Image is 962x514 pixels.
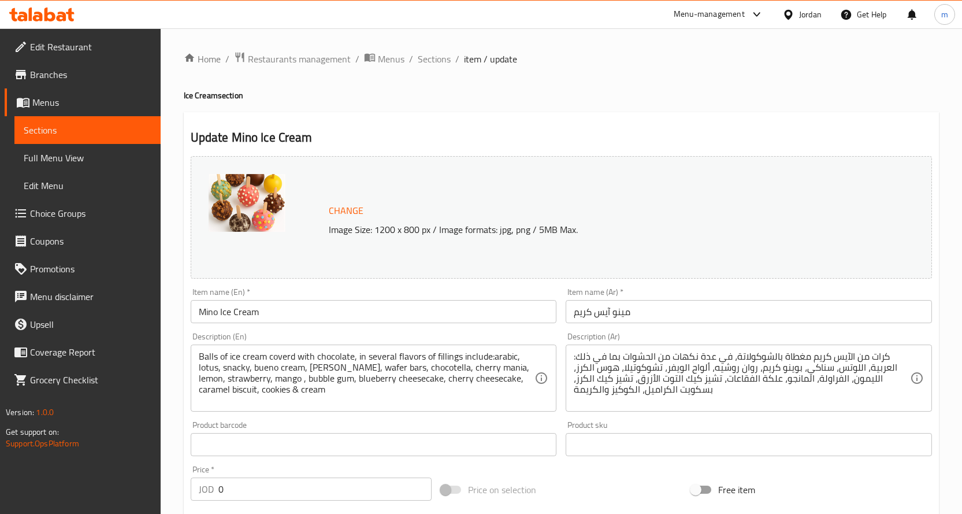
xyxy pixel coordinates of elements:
[329,202,363,219] span: Change
[184,90,939,101] h4: Ice Cream section
[324,223,853,236] p: Image Size: 1200 x 800 px / Image formats: jpg, png / 5MB Max.
[248,52,351,66] span: Restaurants management
[5,366,161,394] a: Grocery Checklist
[30,40,151,54] span: Edit Restaurant
[30,345,151,359] span: Coverage Report
[324,199,368,223] button: Change
[355,52,359,66] li: /
[191,129,932,146] h2: Update Mino Ice Cream
[468,483,536,497] span: Price on selection
[199,482,214,496] p: JOD
[199,351,535,406] textarea: Balls of ice cream coverd with chocolate, in several flavors of fillings include:arabic, lotus, s...
[455,52,459,66] li: /
[30,317,151,331] span: Upsell
[209,174,285,232] img: mmw_638937179530690053
[24,179,151,193] span: Edit Menu
[5,338,161,366] a: Coverage Report
[718,483,755,497] span: Free item
[24,151,151,165] span: Full Menu View
[5,61,161,88] a: Branches
[5,227,161,255] a: Coupons
[941,8,948,21] span: m
[36,405,54,420] span: 1.0.0
[364,51,404,66] a: Menus
[30,68,151,82] span: Branches
[30,290,151,304] span: Menu disclaimer
[566,300,932,323] input: Enter name Ar
[24,123,151,137] span: Sections
[574,351,910,406] textarea: كرات من الآيس كريم مغطاة بالشوكولاتة، في عدة نكهات من الحشوات بما في ذلك: العربية، اللوتس، سناكي،...
[378,52,404,66] span: Menus
[5,310,161,338] a: Upsell
[799,8,822,21] div: Jordan
[30,373,151,387] span: Grocery Checklist
[674,8,745,21] div: Menu-management
[5,33,161,61] a: Edit Restaurant
[5,283,161,310] a: Menu disclaimer
[566,433,932,456] input: Please enter product sku
[225,52,229,66] li: /
[6,424,59,439] span: Get support on:
[30,234,151,248] span: Coupons
[32,95,151,109] span: Menus
[14,116,161,144] a: Sections
[218,478,432,501] input: Please enter price
[14,172,161,199] a: Edit Menu
[14,144,161,172] a: Full Menu View
[418,52,451,66] a: Sections
[184,51,939,66] nav: breadcrumb
[30,206,151,220] span: Choice Groups
[191,300,557,323] input: Enter name En
[5,255,161,283] a: Promotions
[30,262,151,276] span: Promotions
[409,52,413,66] li: /
[5,88,161,116] a: Menus
[191,433,557,456] input: Please enter product barcode
[234,51,351,66] a: Restaurants management
[6,436,79,451] a: Support.OpsPlatform
[6,405,34,420] span: Version:
[464,52,517,66] span: item / update
[184,52,221,66] a: Home
[5,199,161,227] a: Choice Groups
